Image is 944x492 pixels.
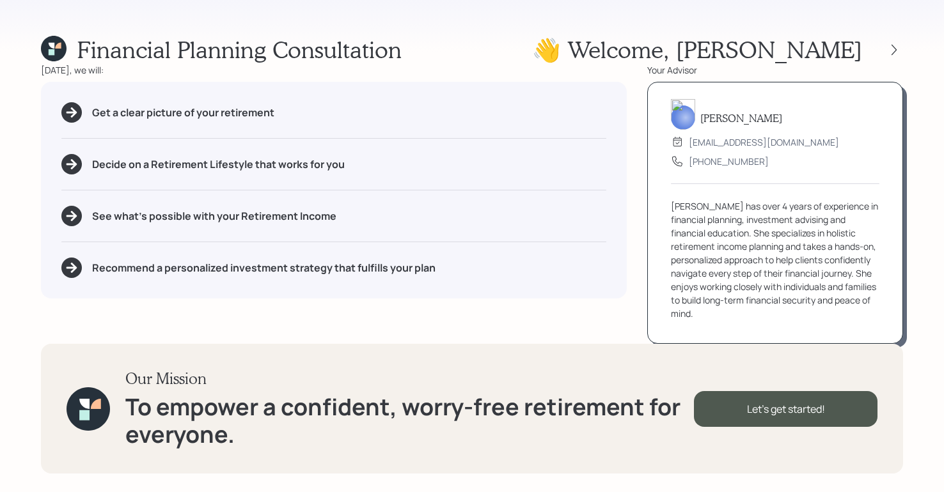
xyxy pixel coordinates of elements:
img: aleksandra-headshot.png [671,99,695,130]
div: [EMAIL_ADDRESS][DOMAIN_NAME] [689,135,839,149]
h5: Get a clear picture of your retirement [92,107,274,119]
h5: Decide on a Retirement Lifestyle that works for you [92,158,345,171]
div: Let's get started! [694,391,877,427]
h5: Recommend a personalized investment strategy that fulfills your plan [92,262,436,274]
h1: 👋 Welcome , [PERSON_NAME] [532,36,862,63]
h1: To empower a confident, worry-free retirement for everyone. [125,393,694,448]
div: [PERSON_NAME] has over 4 years of experience in financial planning, investment advising and finan... [671,199,879,320]
div: Your Advisor [647,63,903,77]
div: [DATE], we will: [41,63,627,77]
div: [PHONE_NUMBER] [689,155,769,168]
h3: Our Mission [125,369,694,388]
h5: [PERSON_NAME] [700,112,782,124]
h1: Financial Planning Consultation [77,36,402,63]
h5: See what's possible with your Retirement Income [92,210,336,222]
